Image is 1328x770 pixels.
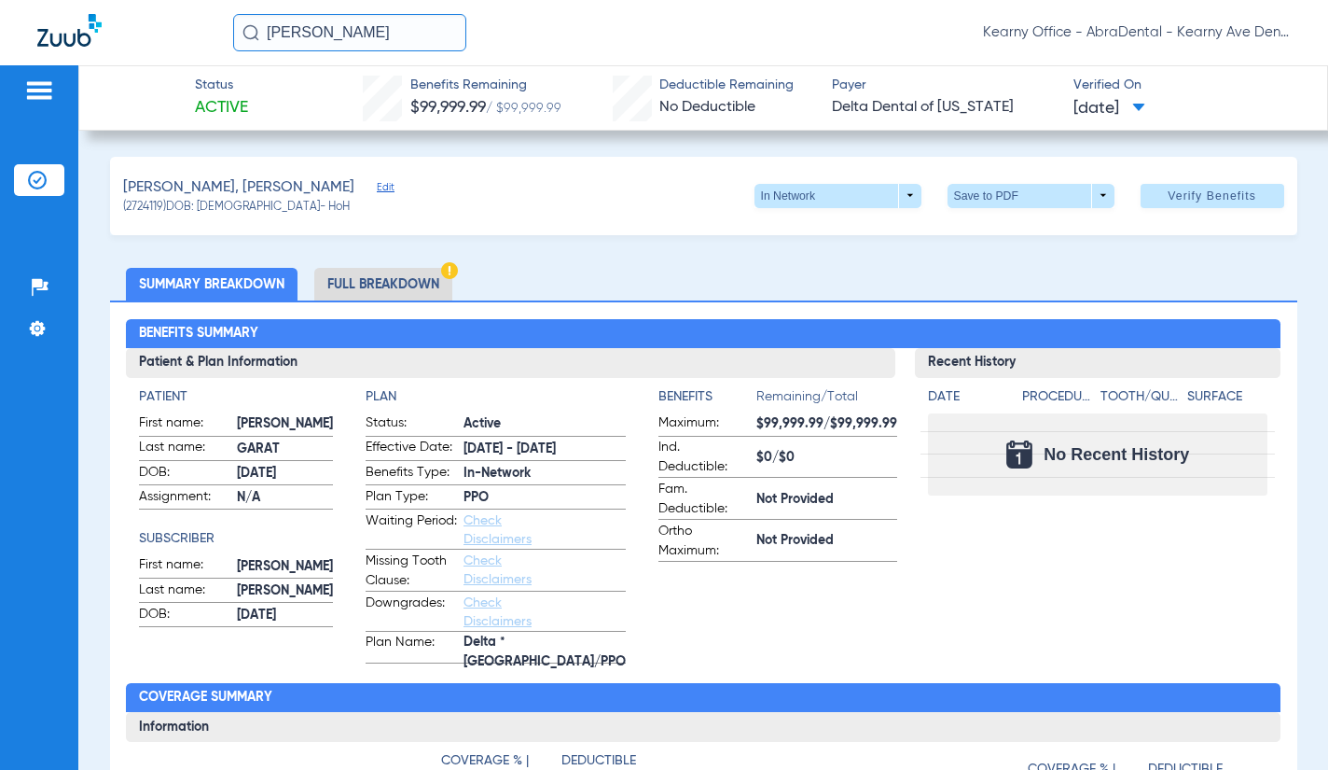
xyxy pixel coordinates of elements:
[948,184,1114,208] button: Save to PDF
[1022,387,1093,413] app-breakdown-title: Procedure
[366,594,457,631] span: Downgrades:
[928,387,1006,413] app-breakdown-title: Date
[126,683,1280,713] h2: Coverage Summary
[24,79,54,102] img: hamburger-icon
[377,181,394,199] span: Edit
[463,464,626,483] span: In-Network
[1006,441,1032,469] img: Calendar
[486,102,561,115] span: / $99,999.99
[756,387,897,413] span: Remaining/Total
[237,464,333,483] span: [DATE]
[139,387,333,407] h4: Patient
[366,413,457,436] span: Status:
[237,581,333,601] span: [PERSON_NAME]
[1100,387,1181,413] app-breakdown-title: Tooth/Quad
[123,176,354,200] span: [PERSON_NAME], [PERSON_NAME]
[366,633,457,663] span: Plan Name:
[195,76,248,95] span: Status
[463,554,532,586] a: Check Disclaimers
[366,387,626,407] h4: Plan
[463,414,626,434] span: Active
[756,448,897,468] span: $0/$0
[1187,387,1267,407] h4: Surface
[139,555,230,578] span: First name:
[139,487,230,510] span: Assignment:
[195,96,248,119] span: Active
[139,529,333,549] h4: Subscriber
[233,14,466,51] input: Search for patients
[237,440,333,459] span: GARAT
[658,387,756,407] h4: Benefits
[754,184,921,208] button: In Network
[658,438,750,477] span: Ind. Deductible:
[126,348,895,378] h3: Patient & Plan Information
[1141,184,1284,208] button: Verify Benefits
[366,511,457,549] span: Waiting Period:
[410,99,486,116] span: $99,999.99
[1073,76,1298,95] span: Verified On
[237,488,333,508] span: N/A
[139,438,230,460] span: Last name:
[756,531,897,551] span: Not Provided
[756,414,897,434] span: $99,999.99/$99,999.99
[1168,189,1256,203] span: Verify Benefits
[463,643,626,663] span: Delta *[GEOGRAPHIC_DATA]/PPO
[242,24,259,41] img: Search Icon
[983,23,1291,42] span: Kearny Office - AbraDental - Kearny Ave Dental, LLC - Kearny General
[1100,387,1181,407] h4: Tooth/Quad
[366,463,457,485] span: Benefits Type:
[126,319,1280,349] h2: Benefits Summary
[463,440,626,459] span: [DATE] - [DATE]
[366,552,457,591] span: Missing Tooth Clause:
[658,522,750,561] span: Ortho Maximum:
[139,413,230,436] span: First name:
[139,581,230,603] span: Last name:
[756,490,897,510] span: Not Provided
[366,438,457,460] span: Effective Date:
[463,514,532,546] a: Check Disclaimers
[366,487,457,510] span: Plan Type:
[832,96,1057,119] span: Delta Dental of [US_STATE]
[658,413,750,436] span: Maximum:
[1073,97,1145,120] span: [DATE]
[658,480,750,519] span: Fam. Deductible:
[139,605,230,627] span: DOB:
[237,606,333,625] span: [DATE]
[463,596,532,628] a: Check Disclaimers
[126,268,297,301] li: Summary Breakdown
[441,262,458,279] img: Hazard
[37,14,102,47] img: Zuub Logo
[658,387,756,413] app-breakdown-title: Benefits
[237,557,333,577] span: [PERSON_NAME]
[1044,445,1189,464] span: No Recent History
[123,200,350,217] span: (2724119) DOB: [DEMOGRAPHIC_DATA] - HoH
[928,387,1006,407] h4: Date
[832,76,1057,95] span: Payer
[314,268,452,301] li: Full Breakdown
[1235,680,1328,770] iframe: Chat Widget
[463,488,626,508] span: PPO
[1187,387,1267,413] app-breakdown-title: Surface
[915,348,1280,378] h3: Recent History
[139,463,230,485] span: DOB:
[659,100,755,115] span: No Deductible
[659,76,794,95] span: Deductible Remaining
[410,76,561,95] span: Benefits Remaining
[237,414,333,434] span: [PERSON_NAME]
[126,712,1280,742] h3: Information
[1022,387,1093,407] h4: Procedure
